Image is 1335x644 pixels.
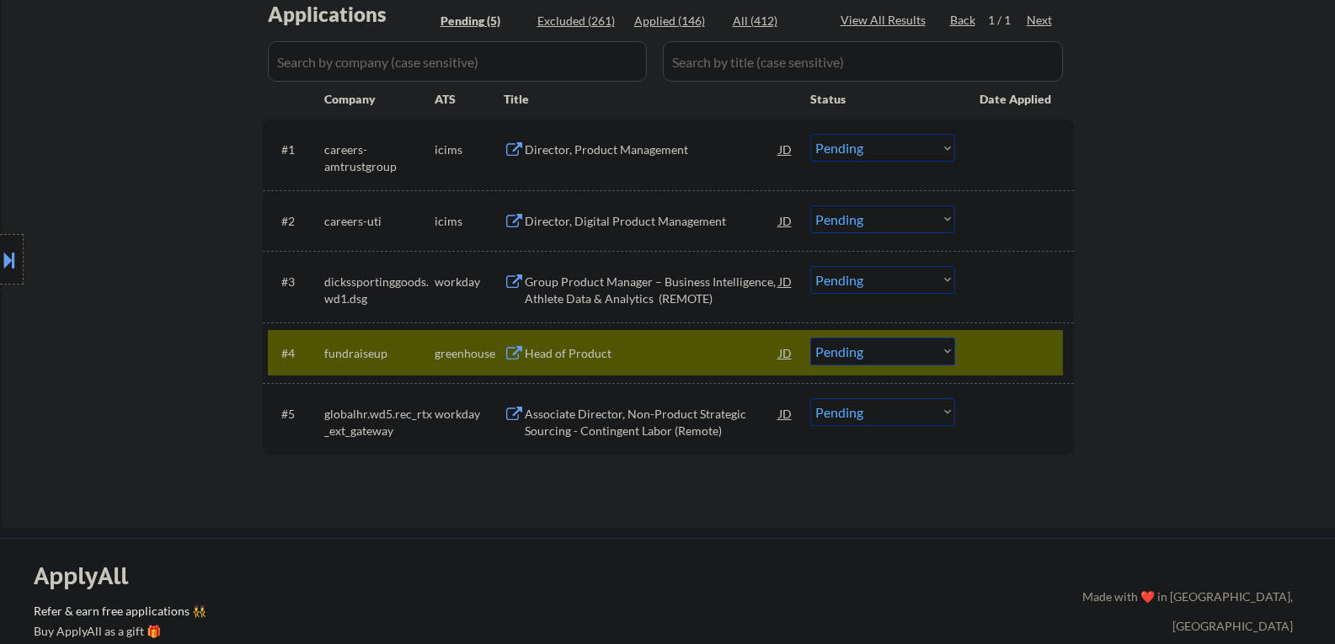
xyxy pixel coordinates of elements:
div: 1 / 1 [988,12,1027,29]
div: Title [504,91,794,108]
div: Status [810,83,955,114]
div: Date Applied [980,91,1054,108]
div: ApplyAll [34,562,147,590]
div: workday [435,406,504,423]
div: workday [435,274,504,290]
div: Head of Product [525,345,779,362]
div: JD [777,205,794,236]
div: Next [1027,12,1054,29]
input: Search by company (case sensitive) [268,41,647,82]
div: Applications [268,4,435,24]
div: All (412) [733,13,817,29]
div: careers-amtrustgroup [324,141,435,174]
div: greenhouse [435,345,504,362]
a: Buy ApplyAll as a gift 🎁 [34,623,202,644]
div: Company [324,91,435,108]
div: JD [777,338,794,368]
div: icims [435,141,504,158]
div: dickssportinggoods.wd1.dsg [324,274,435,306]
div: careers-uti [324,213,435,230]
div: globalhr.wd5.rec_rtx_ext_gateway [324,406,435,439]
div: Excluded (261) [537,13,622,29]
div: icims [435,213,504,230]
div: JD [777,398,794,428]
div: Back [950,12,977,29]
div: Associate Director, Non-Product Strategic Sourcing - Contingent Labor (Remote) [525,406,779,439]
div: JD [777,134,794,164]
a: Refer & earn free applications 👯‍♀️ [34,605,730,623]
div: View All Results [841,12,931,29]
div: fundraiseup [324,345,435,362]
div: Group Product Manager – Business Intelligence, Athlete Data & Analytics (REMOTE) [525,274,779,306]
div: Director, Product Management [525,141,779,158]
div: JD [777,266,794,296]
div: Buy ApplyAll as a gift 🎁 [34,625,202,637]
div: Director, Digital Product Management [525,213,779,230]
div: ATS [435,91,504,108]
div: Applied (146) [634,13,718,29]
div: Pending (5) [441,13,525,29]
div: Made with ❤️ in [GEOGRAPHIC_DATA], [GEOGRAPHIC_DATA] [1076,582,1293,641]
input: Search by title (case sensitive) [663,41,1063,82]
